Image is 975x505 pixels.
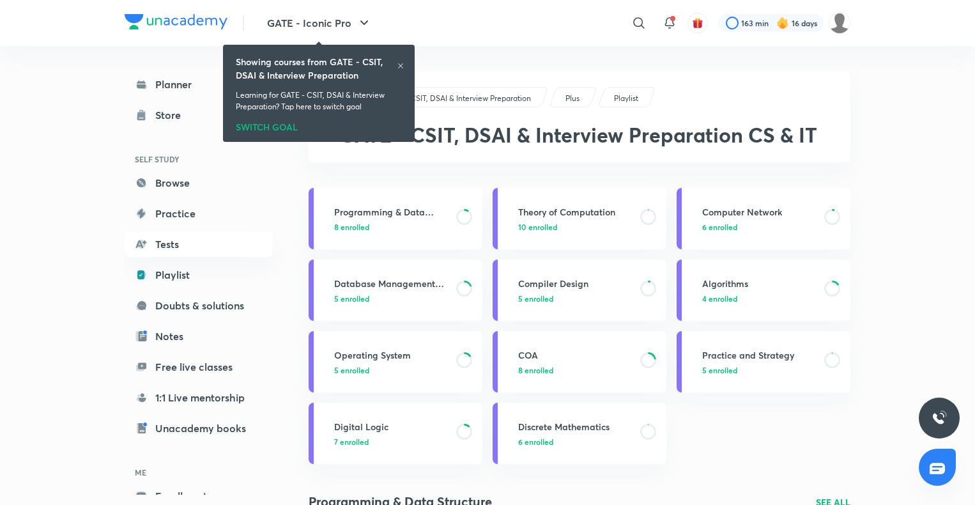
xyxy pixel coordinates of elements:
span: 6 enrolled [518,436,553,447]
a: Unacademy books [125,416,273,441]
a: Tests [125,231,273,257]
h6: ME [125,462,273,483]
a: Theory of Computation10 enrolled [493,188,666,249]
button: GATE - Iconic Pro [259,10,380,36]
a: Discrete Mathematics6 enrolled [493,403,666,464]
h3: Practice and Strategy [702,348,817,362]
h3: Discrete Mathematics [518,420,633,433]
span: 5 enrolled [334,364,369,376]
a: COA8 enrolled [493,331,666,392]
p: Plus [565,93,580,104]
span: 6 enrolled [702,221,737,233]
img: Company Logo [125,14,227,29]
button: avatar [687,13,708,33]
img: ttu [932,410,947,426]
a: Algorithms4 enrolled [677,260,850,321]
a: Computer Network6 enrolled [677,188,850,249]
a: Practice and Strategy5 enrolled [677,331,850,392]
h3: Operating System [334,348,449,362]
a: Playlist [612,93,641,104]
h3: Programming & Data Structure [334,205,449,219]
h6: SELF STUDY [125,148,273,170]
p: GATE - CSIT, DSAI & Interview Preparation [384,93,531,104]
span: 8 enrolled [518,364,553,376]
a: Database Management System5 enrolled [309,260,482,321]
h3: COA [518,348,633,362]
a: Company Logo [125,14,227,33]
a: Store [125,102,273,128]
p: Learning for GATE - CSIT, DSAI & Interview Preparation? Tap here to switch goal [236,89,402,113]
a: Operating System5 enrolled [309,331,482,392]
a: Browse [125,170,273,196]
h3: Digital Logic [334,420,449,433]
img: avatar [692,17,703,29]
img: streak [776,17,789,29]
div: Store [155,107,188,123]
div: SWITCH GOAL [236,118,402,132]
h3: Theory of Computation [518,205,633,219]
a: Compiler Design5 enrolled [493,260,666,321]
a: Free live classes [125,354,273,380]
h6: Showing courses from GATE - CSIT, DSAI & Interview Preparation [236,55,397,82]
span: 5 enrolled [518,293,553,304]
h3: Computer Network [702,205,817,219]
a: Notes [125,323,273,349]
a: Plus [564,93,582,104]
p: Playlist [614,93,638,104]
span: 7 enrolled [334,436,369,447]
a: Planner [125,72,273,97]
span: 8 enrolled [334,221,369,233]
a: Playlist [125,262,273,288]
h3: Compiler Design [518,277,633,290]
a: Practice [125,201,273,226]
a: GATE - CSIT, DSAI & Interview Preparation [382,93,534,104]
span: 5 enrolled [702,364,737,376]
span: 4 enrolled [702,293,737,304]
h3: Algorithms [702,277,817,290]
a: Programming & Data Structure8 enrolled [309,188,482,249]
h3: Database Management System [334,277,449,290]
a: Doubts & solutions [125,293,273,318]
a: Digital Logic7 enrolled [309,403,482,464]
img: Deepika S S [829,12,850,34]
span: 5 enrolled [334,293,369,304]
span: GATE - CSIT, DSAI & Interview Preparation CS & IT [339,121,817,148]
span: 10 enrolled [518,221,557,233]
a: 1:1 Live mentorship [125,385,273,410]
